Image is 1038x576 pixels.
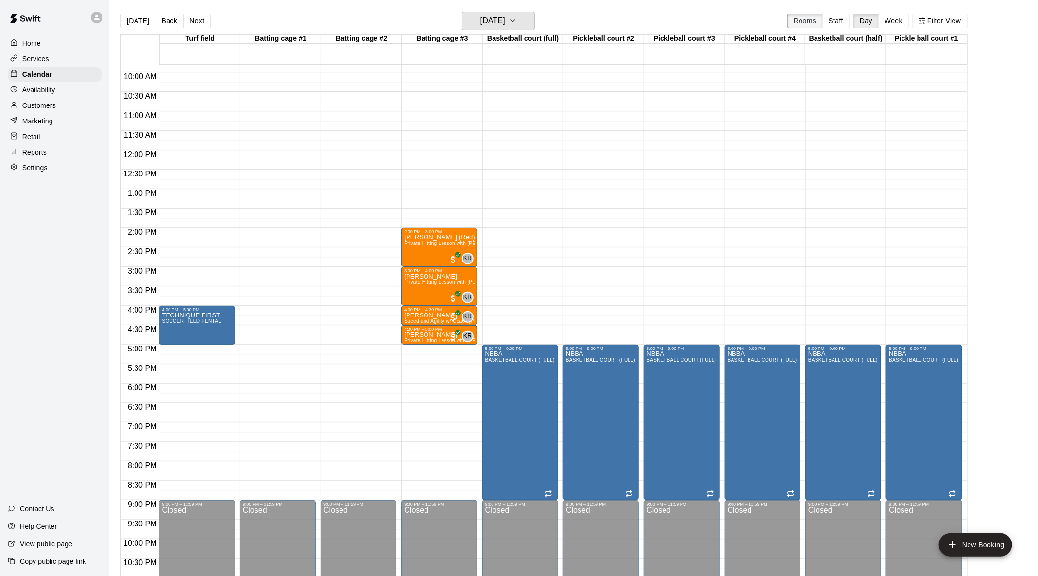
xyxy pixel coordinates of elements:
span: 3:00 PM [125,267,159,275]
span: Recurring event [706,490,714,498]
p: Retail [22,132,40,141]
span: Katie Rohrer [466,331,474,342]
span: 4:30 PM [125,325,159,333]
span: Private Hitting Lesson with [PERSON_NAME] [404,338,510,343]
span: 5:30 PM [125,364,159,372]
div: Retail [8,129,102,144]
p: Help Center [20,522,57,531]
div: 3:00 PM – 4:00 PM: Ella Dean [401,267,477,306]
a: Calendar [8,67,102,82]
span: 6:00 PM [125,384,159,392]
div: Katie Rohrer [462,331,474,342]
div: Pickleball court #3 [644,35,725,44]
div: 4:00 PM – 4:30 PM: OLIVE Luchese [401,306,477,325]
div: 3:00 PM – 4:00 PM [404,268,474,273]
span: 11:30 AM [121,131,159,139]
button: Filter View [913,14,967,28]
span: KR [463,254,472,263]
span: BASKETBALL COURT (FULL) [889,357,958,363]
a: Reports [8,145,102,159]
div: Pickle ball court #1 [886,35,967,44]
div: Katie Rohrer [462,292,474,303]
span: All customers have paid [448,313,458,323]
span: Speed and Agility w/ Coach [PERSON_NAME] [404,318,511,324]
p: Customers [22,101,56,110]
button: Day [853,14,879,28]
p: Reports [22,147,47,157]
div: 5:00 PM – 9:00 PM: NBBA [563,345,639,500]
div: 5:00 PM – 9:00 PM [728,346,798,351]
div: Basketball court (full) [483,35,563,44]
span: Recurring event [949,490,956,498]
span: Recurring event [545,490,552,498]
div: 5:00 PM – 9:00 PM [889,346,959,351]
button: add [939,533,1012,557]
div: 4:30 PM – 5:00 PM [404,327,474,332]
span: 8:30 PM [125,481,159,489]
span: 9:00 PM [125,500,159,508]
span: Katie Rohrer [466,292,474,303]
span: KR [463,332,472,341]
div: 9:00 PM – 11:59 PM [243,502,313,506]
span: BASKETBALL COURT (FULL) [647,357,716,363]
span: 1:30 PM [125,209,159,217]
div: 2:00 PM – 3:00 PM: Riley (Red) Reab [401,228,477,267]
p: Marketing [22,116,53,126]
span: 11:00 AM [121,111,159,120]
span: Recurring event [625,490,633,498]
span: 5:00 PM [125,345,159,353]
div: Turf field [160,35,240,44]
p: Calendar [22,70,52,79]
div: 4:00 PM – 5:00 PM [162,307,232,312]
p: Availability [22,85,55,95]
div: 9:00 PM – 11:59 PM [808,502,878,506]
button: Staff [822,14,850,28]
span: All customers have paid [448,332,458,342]
div: Batting cage #1 [240,35,321,44]
div: 9:00 PM – 11:59 PM [323,502,393,506]
span: Recurring event [868,490,875,498]
button: Next [183,14,210,28]
span: 10:30 AM [121,92,159,100]
span: 7:00 PM [125,422,159,431]
a: Marketing [8,114,102,128]
div: 9:00 PM – 11:59 PM [404,502,474,506]
p: Home [22,38,41,48]
div: Batting cage #3 [402,35,482,44]
div: 5:00 PM – 9:00 PM: NBBA [482,345,558,500]
p: Copy public page link [20,557,86,566]
span: 9:30 PM [125,520,159,528]
span: Private Hitting Lesson with [PERSON_NAME] [404,279,510,285]
span: 7:30 PM [125,442,159,450]
span: 1:00 PM [125,189,159,197]
button: Week [878,14,909,28]
div: Home [8,36,102,51]
div: 9:00 PM – 11:59 PM [728,502,798,506]
span: 12:30 PM [121,170,159,178]
p: Contact Us [20,504,54,514]
span: All customers have paid [448,294,458,303]
div: Availability [8,83,102,97]
a: Settings [8,160,102,175]
div: 5:00 PM – 9:00 PM: NBBA [805,345,881,500]
h6: [DATE] [480,14,505,28]
span: SOCCER FIELD RENTAL [162,318,221,324]
div: 5:00 PM – 9:00 PM: NBBA [725,345,800,500]
button: [DATE] [462,12,535,30]
div: Services [8,52,102,66]
div: 4:00 PM – 4:30 PM [404,307,474,312]
span: All customers have paid [448,255,458,264]
div: 4:00 PM – 5:00 PM: TECHNIQUE FIRST [159,306,235,345]
div: Pickleball court #4 [725,35,805,44]
div: 9:00 PM – 11:59 PM [889,502,959,506]
div: 5:00 PM – 9:00 PM: NBBA [644,345,719,500]
div: 5:00 PM – 9:00 PM [647,346,716,351]
div: Katie Rohrer [462,311,474,323]
span: 10:00 AM [121,72,159,81]
button: Rooms [787,14,822,28]
div: 9:00 PM – 11:59 PM [566,502,636,506]
span: Katie Rohrer [466,253,474,264]
a: Customers [8,98,102,113]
